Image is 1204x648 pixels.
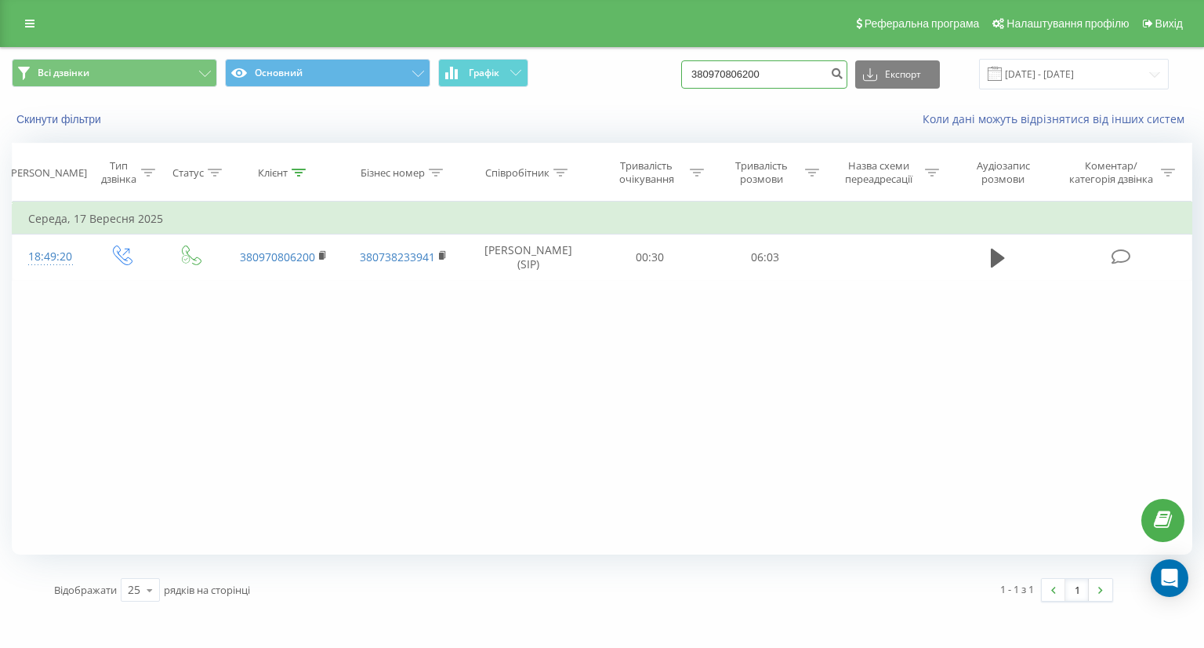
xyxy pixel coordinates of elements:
[225,59,430,87] button: Основний
[1155,17,1183,30] span: Вихід
[722,159,801,186] div: Тривалість розмови
[100,159,137,186] div: Тип дзвінка
[681,60,847,89] input: Пошук за номером
[54,583,117,597] span: Відображати
[1151,559,1188,597] div: Open Intercom Messenger
[128,582,140,598] div: 25
[469,67,499,78] span: Графік
[8,166,87,180] div: [PERSON_NAME]
[593,235,708,280] td: 00:30
[28,242,71,272] div: 18:49:20
[607,159,686,186] div: Тривалість очікування
[1006,17,1129,30] span: Налаштування профілю
[361,166,425,180] div: Бізнес номер
[172,166,204,180] div: Статус
[13,203,1192,235] td: Середа, 17 Вересня 2025
[865,17,980,30] span: Реферальна програма
[360,249,435,264] a: 380738233941
[485,166,549,180] div: Співробітник
[957,159,1050,186] div: Аудіозапис розмови
[164,583,250,597] span: рядків на сторінці
[1065,579,1089,601] a: 1
[837,159,921,186] div: Назва схеми переадресації
[12,59,217,87] button: Всі дзвінки
[12,112,109,126] button: Скинути фільтри
[258,166,288,180] div: Клієнт
[463,235,593,280] td: [PERSON_NAME] (SIP)
[708,235,823,280] td: 06:03
[855,60,940,89] button: Експорт
[38,67,89,79] span: Всі дзвінки
[240,249,315,264] a: 380970806200
[923,111,1192,126] a: Коли дані можуть відрізнятися вiд інших систем
[1000,581,1034,597] div: 1 - 1 з 1
[1065,159,1157,186] div: Коментар/категорія дзвінка
[438,59,528,87] button: Графік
